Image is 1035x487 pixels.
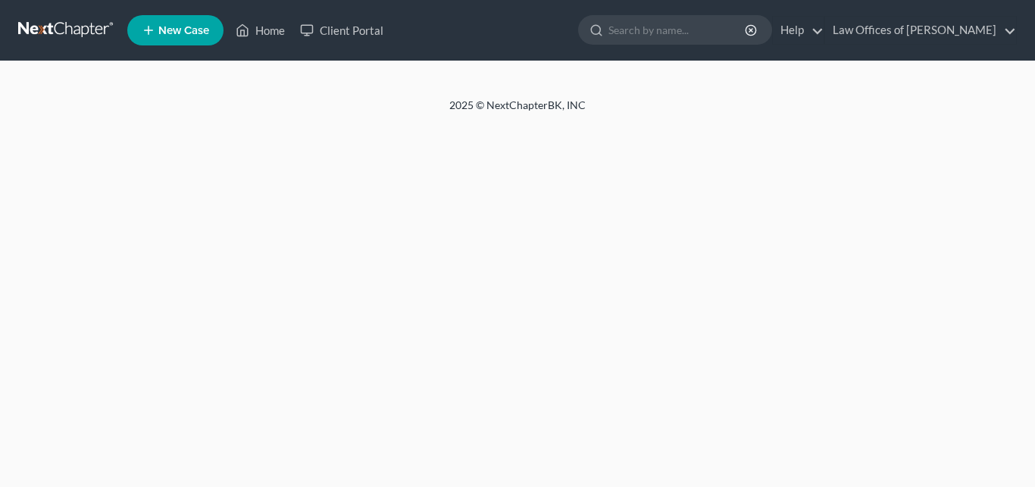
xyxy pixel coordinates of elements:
input: Search by name... [608,16,747,44]
a: Law Offices of [PERSON_NAME] [825,17,1016,44]
div: 2025 © NextChapterBK, INC [86,98,949,125]
a: Home [228,17,292,44]
a: Client Portal [292,17,391,44]
a: Help [773,17,824,44]
span: New Case [158,25,209,36]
